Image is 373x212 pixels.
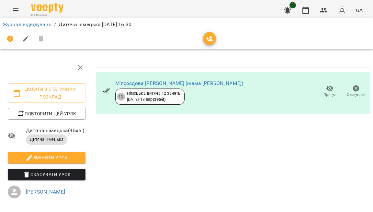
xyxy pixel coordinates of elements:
[26,137,67,143] span: Дитяча німецька
[347,92,366,98] span: Скасувати
[59,21,131,28] p: Дитяча німецька [DATE] 16:30
[8,108,85,120] button: Повторити цей урок
[8,83,85,103] button: Додати в статичний розклад
[3,21,51,27] a: Журнал відвідувань
[115,80,243,86] a: М'ясоєдова [PERSON_NAME] (мама [PERSON_NAME])
[13,110,80,118] span: Повторити цей урок
[8,3,23,18] button: Menu
[3,21,370,28] nav: breadcrumb
[338,6,347,15] img: avatar_s.png
[8,169,85,180] button: Скасувати Урок
[8,152,85,164] button: Змінити урок
[127,90,181,102] div: Німецька дитяча 12 занять [DATE] - 13 вер
[31,13,63,17] span: For Business
[356,7,363,14] span: UA
[117,93,125,101] div: 12
[13,85,80,101] span: Додати в статичний розклад
[26,127,85,134] span: Дитяча німецька ( 45 хв. )
[317,82,343,101] button: Прогул
[13,171,80,178] span: Скасувати Урок
[153,97,166,102] b: ( 395 ₴ )
[54,21,56,28] li: /
[343,82,369,101] button: Скасувати
[323,92,336,98] span: Прогул
[353,4,365,16] button: UA
[31,3,63,13] img: Voopty Logo
[13,154,80,162] span: Змінити урок
[289,2,296,8] span: 1
[26,189,65,195] a: [PERSON_NAME]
